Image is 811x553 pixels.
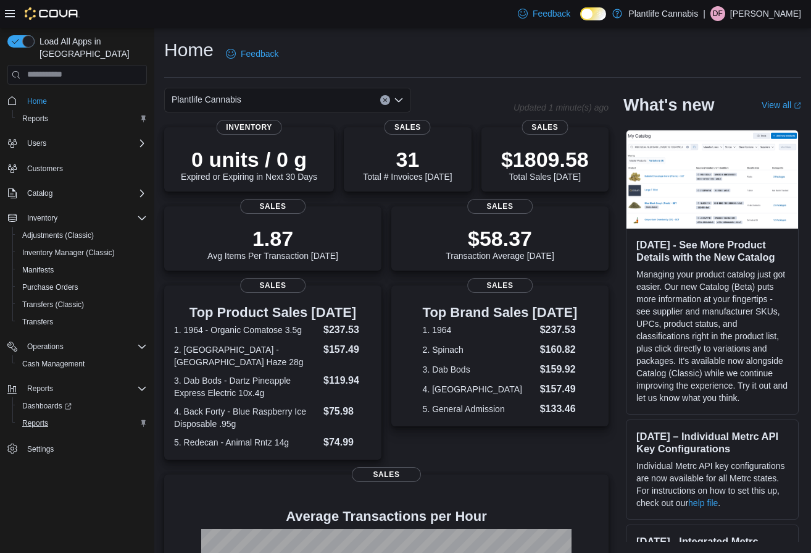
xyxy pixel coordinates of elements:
[241,48,278,60] span: Feedback
[25,7,80,20] img: Cova
[17,228,99,243] a: Adjustments (Classic)
[22,161,147,176] span: Customers
[221,41,283,66] a: Feedback
[17,263,147,277] span: Manifests
[17,399,77,413] a: Dashboards
[22,401,72,411] span: Dashboards
[12,415,152,432] button: Reports
[22,381,147,396] span: Reports
[533,7,570,20] span: Feedback
[22,136,51,151] button: Users
[12,227,152,244] button: Adjustments (Classic)
[17,111,53,126] a: Reports
[423,344,535,356] dt: 2. Spinach
[467,278,533,293] span: Sales
[27,188,52,198] span: Catalog
[446,226,554,261] div: Transaction Average [DATE]
[501,147,589,172] p: $1809.58
[22,94,52,109] a: Home
[27,164,63,174] span: Customers
[22,161,68,176] a: Customers
[17,314,58,329] a: Transfers
[12,261,152,279] button: Manifests
[688,498,718,508] a: help file
[363,147,452,182] div: Total # Invoices [DATE]
[423,363,535,376] dt: 3. Dab Bods
[12,110,152,127] button: Reports
[323,373,372,388] dd: $119.94
[17,280,83,295] a: Purchase Orders
[2,159,152,177] button: Customers
[22,441,147,456] span: Settings
[181,147,317,182] div: Expired or Expiring in Next 30 Days
[580,7,606,20] input: Dark Mode
[385,120,431,135] span: Sales
[22,114,48,124] span: Reports
[2,439,152,457] button: Settings
[27,384,53,394] span: Reports
[730,6,801,21] p: [PERSON_NAME]
[181,147,317,172] p: 0 units / 0 g
[423,324,535,336] dt: 1. 1964
[27,138,46,148] span: Users
[174,344,318,368] dt: 2. [GEOGRAPHIC_DATA] - [GEOGRAPHIC_DATA] Haze 28g
[12,355,152,373] button: Cash Management
[35,35,147,60] span: Load All Apps in [GEOGRAPHIC_DATA]
[164,38,214,62] h1: Home
[514,103,609,112] p: Updated 1 minute(s) ago
[540,342,578,357] dd: $160.82
[17,297,89,312] a: Transfers (Classic)
[423,403,535,415] dt: 5. General Admission
[174,509,599,524] h4: Average Transactions per Hour
[172,92,241,107] span: Plantlife Cannabis
[174,436,318,449] dt: 5. Redecan - Animal Rntz 14g
[27,213,57,223] span: Inventory
[446,226,554,251] p: $58.37
[636,430,788,455] h3: [DATE] – Individual Metrc API Key Configurations
[623,95,714,115] h2: What's new
[540,402,578,416] dd: $133.46
[636,268,788,404] p: Managing your product catalog just got easier. Our new Catalog (Beta) puts more information at yo...
[207,226,338,251] p: 1.87
[207,226,338,261] div: Avg Items Per Transaction [DATE]
[522,120,568,135] span: Sales
[762,100,801,110] a: View allExternal link
[12,296,152,313] button: Transfers (Classic)
[240,199,306,214] span: Sales
[323,404,372,419] dd: $75.98
[22,359,85,369] span: Cash Management
[174,305,372,320] h3: Top Product Sales [DATE]
[352,467,421,482] span: Sales
[628,6,698,21] p: Plantlife Cannabis
[240,278,306,293] span: Sales
[636,239,788,263] h3: [DATE] - See More Product Details with the New Catalog
[540,382,578,397] dd: $157.49
[17,245,120,260] a: Inventory Manager (Classic)
[323,323,372,337] dd: $237.53
[22,339,147,354] span: Operations
[12,279,152,296] button: Purchase Orders
[22,381,58,396] button: Reports
[323,342,372,357] dd: $157.49
[22,248,115,258] span: Inventory Manager (Classic)
[540,323,578,337] dd: $237.53
[17,314,147,329] span: Transfers
[22,136,147,151] span: Users
[7,87,147,490] nav: Complex example
[22,211,62,226] button: Inventory
[22,230,94,240] span: Adjustments (Classic)
[22,317,53,327] span: Transfers
[2,209,152,227] button: Inventory
[513,1,575,26] a: Feedback
[17,228,147,243] span: Adjustments (Classic)
[17,416,53,431] a: Reports
[501,147,589,182] div: Total Sales [DATE]
[17,416,147,431] span: Reports
[380,95,390,105] button: Clear input
[394,95,404,105] button: Open list of options
[636,460,788,509] p: Individual Metrc API key configurations are now available for all Metrc states. For instructions ...
[17,399,147,413] span: Dashboards
[17,263,59,277] a: Manifests
[27,444,54,454] span: Settings
[22,186,57,201] button: Catalog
